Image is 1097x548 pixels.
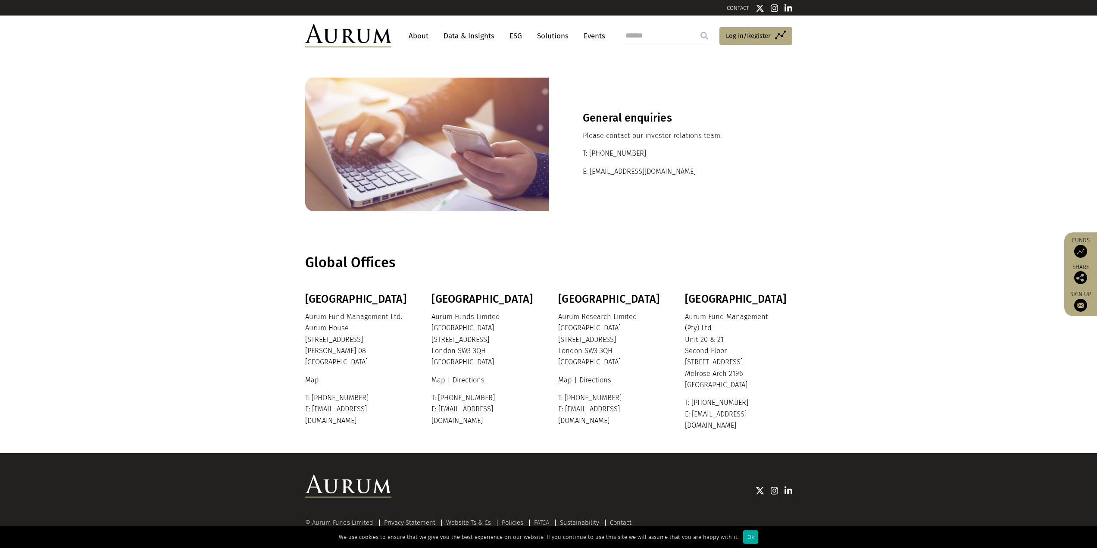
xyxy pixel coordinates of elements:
[771,486,778,495] img: Instagram icon
[305,24,391,47] img: Aurum
[685,311,790,391] p: Aurum Fund Management (Pty) Ltd Unit 20 & 21 Second Floor [STREET_ADDRESS] Melrose Arch 2196 [GEO...
[305,519,792,545] div: This website is operated by Aurum Funds Limited, authorised and regulated by the Financial Conduc...
[558,311,663,368] p: Aurum Research Limited [GEOGRAPHIC_DATA] [STREET_ADDRESS] London SW3 3QH [GEOGRAPHIC_DATA]
[583,166,758,177] p: E: [EMAIL_ADDRESS][DOMAIN_NAME]
[558,376,574,384] a: Map
[439,28,499,44] a: Data & Insights
[756,486,764,495] img: Twitter icon
[696,27,713,44] input: Submit
[305,376,321,384] a: Map
[685,293,790,306] h3: [GEOGRAPHIC_DATA]
[756,4,764,13] img: Twitter icon
[534,519,549,526] a: FATCA
[305,254,790,271] h1: Global Offices
[685,397,790,431] p: T: [PHONE_NUMBER] E: [EMAIL_ADDRESS][DOMAIN_NAME]
[583,112,758,125] h3: General enquiries
[431,375,537,386] p: |
[446,519,491,526] a: Website Ts & Cs
[583,130,758,141] p: Please contact our investor relations team.
[1074,271,1087,284] img: Share this post
[1069,291,1093,312] a: Sign up
[743,530,758,544] div: Ok
[305,392,410,426] p: T: [PHONE_NUMBER] E: [EMAIL_ADDRESS][DOMAIN_NAME]
[577,376,613,384] a: Directions
[771,4,778,13] img: Instagram icon
[583,148,758,159] p: T: [PHONE_NUMBER]
[305,475,391,498] img: Aurum Logo
[558,375,663,386] p: |
[560,519,599,526] a: Sustainability
[404,28,433,44] a: About
[305,311,410,368] p: Aurum Fund Management Ltd. Aurum House [STREET_ADDRESS] [PERSON_NAME] 08 [GEOGRAPHIC_DATA]
[558,392,663,426] p: T: [PHONE_NUMBER] E: [EMAIL_ADDRESS][DOMAIN_NAME]
[431,311,537,368] p: Aurum Funds Limited [GEOGRAPHIC_DATA] [STREET_ADDRESS] London SW3 3QH [GEOGRAPHIC_DATA]
[305,293,410,306] h3: [GEOGRAPHIC_DATA]
[719,27,792,45] a: Log in/Register
[727,5,749,11] a: CONTACT
[505,28,526,44] a: ESG
[579,28,605,44] a: Events
[1069,264,1093,284] div: Share
[431,376,447,384] a: Map
[502,519,523,526] a: Policies
[1069,237,1093,258] a: Funds
[431,293,537,306] h3: [GEOGRAPHIC_DATA]
[533,28,573,44] a: Solutions
[384,519,435,526] a: Privacy Statement
[558,293,663,306] h3: [GEOGRAPHIC_DATA]
[1074,299,1087,312] img: Sign up to our newsletter
[784,486,792,495] img: Linkedin icon
[431,392,537,426] p: T: [PHONE_NUMBER] E: [EMAIL_ADDRESS][DOMAIN_NAME]
[1074,245,1087,258] img: Access Funds
[610,519,631,526] a: Contact
[305,520,378,526] div: © Aurum Funds Limited
[450,376,487,384] a: Directions
[784,4,792,13] img: Linkedin icon
[726,31,771,41] span: Log in/Register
